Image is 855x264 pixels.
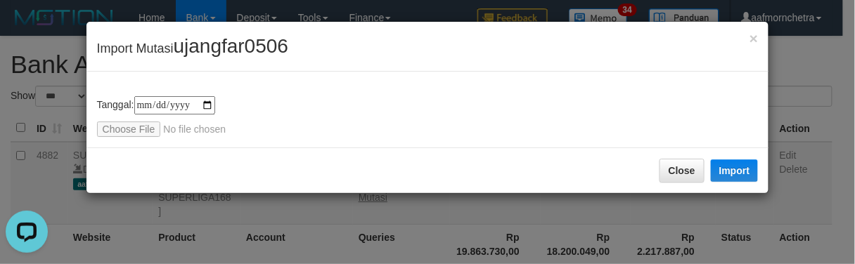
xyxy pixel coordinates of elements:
[660,159,705,183] button: Close
[711,159,759,182] button: Import
[97,96,759,137] div: Tanggal:
[750,30,758,46] span: ×
[97,41,289,55] span: Import Mutasi
[174,35,288,57] span: ujangfar0506
[750,31,758,46] button: Close
[6,6,48,48] button: Open LiveChat chat widget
